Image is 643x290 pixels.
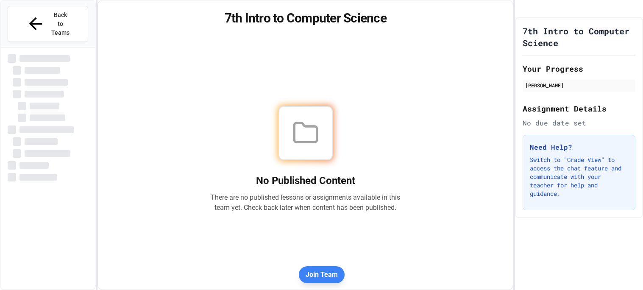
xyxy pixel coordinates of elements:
[523,118,635,128] div: No due date set
[211,192,401,213] p: There are no published lessons or assignments available in this team yet. Check back later when c...
[530,142,628,152] h3: Need Help?
[8,6,88,42] button: Back to Teams
[50,11,70,37] span: Back to Teams
[299,266,345,283] button: Join Team
[211,174,401,187] h2: No Published Content
[525,81,633,89] div: [PERSON_NAME]
[108,11,503,26] h1: 7th Intro to Computer Science
[523,25,635,49] h1: 7th Intro to Computer Science
[523,103,635,114] h2: Assignment Details
[523,63,635,75] h2: Your Progress
[530,156,628,198] p: Switch to "Grade View" to access the chat feature and communicate with your teacher for help and ...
